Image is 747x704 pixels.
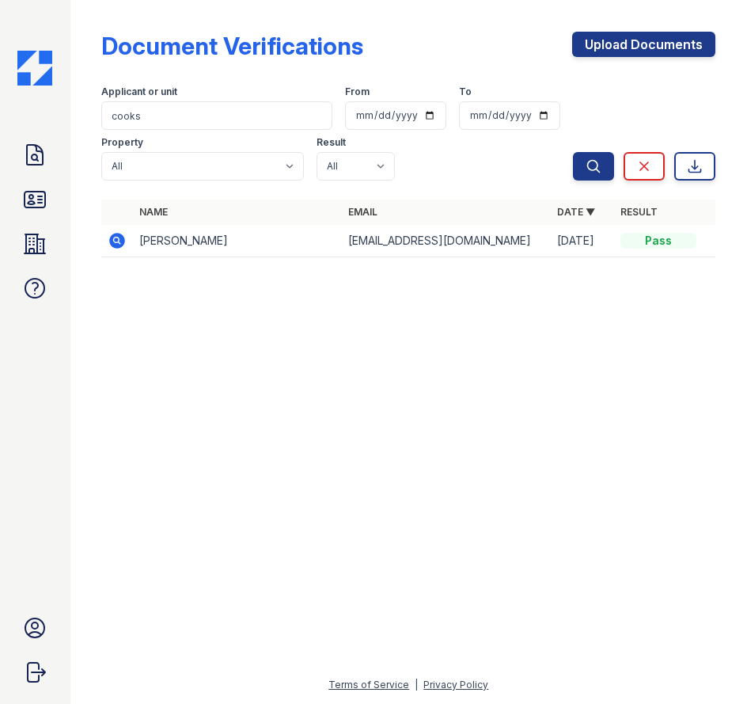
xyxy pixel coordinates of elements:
[551,225,614,257] td: [DATE]
[317,136,346,149] label: Result
[620,233,696,249] div: Pass
[345,86,370,98] label: From
[423,679,488,691] a: Privacy Policy
[459,86,472,98] label: To
[348,206,377,218] a: Email
[572,32,715,57] a: Upload Documents
[133,225,342,257] td: [PERSON_NAME]
[328,679,409,691] a: Terms of Service
[101,32,363,60] div: Document Verifications
[139,206,168,218] a: Name
[17,51,52,86] img: CE_Icon_Blue-c292c112584629df590d857e76928e9f676e5b41ef8f769ba2f05ee15b207248.png
[101,86,177,98] label: Applicant or unit
[557,206,595,218] a: Date ▼
[342,225,551,257] td: [EMAIL_ADDRESS][DOMAIN_NAME]
[620,206,658,218] a: Result
[101,101,332,130] input: Search by name, email, or unit number
[101,136,143,149] label: Property
[415,679,418,691] div: |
